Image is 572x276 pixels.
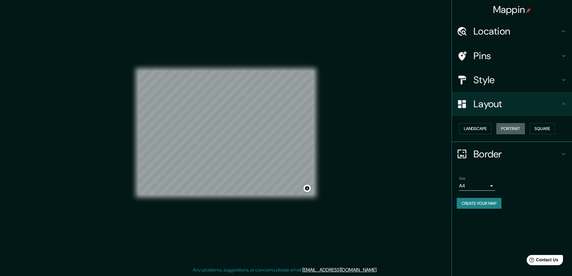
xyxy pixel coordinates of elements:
h4: Mappin [493,4,531,16]
div: A4 [459,181,495,191]
button: Landscape [459,123,492,134]
div: Layout [452,92,572,116]
div: Pins [452,44,572,68]
iframe: Help widget launcher [519,253,565,269]
canvas: Map [138,71,314,195]
label: Size [459,176,465,181]
div: Border [452,142,572,166]
button: Portrait [496,123,525,134]
h4: Style [474,74,560,86]
div: . [377,266,378,274]
h4: Pins [474,50,560,62]
div: Location [452,19,572,43]
p: Any problems, suggestions, or concerns please email . [193,266,377,274]
div: . [378,266,380,274]
div: Style [452,68,572,92]
h4: Location [474,25,560,37]
img: pin-icon.png [526,8,531,13]
button: Toggle attribution [304,185,311,192]
h4: Layout [474,98,560,110]
button: Create your map [457,198,501,209]
button: Square [530,123,555,134]
a: [EMAIL_ADDRESS][DOMAIN_NAME] [302,267,377,273]
h4: Border [474,148,560,160]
